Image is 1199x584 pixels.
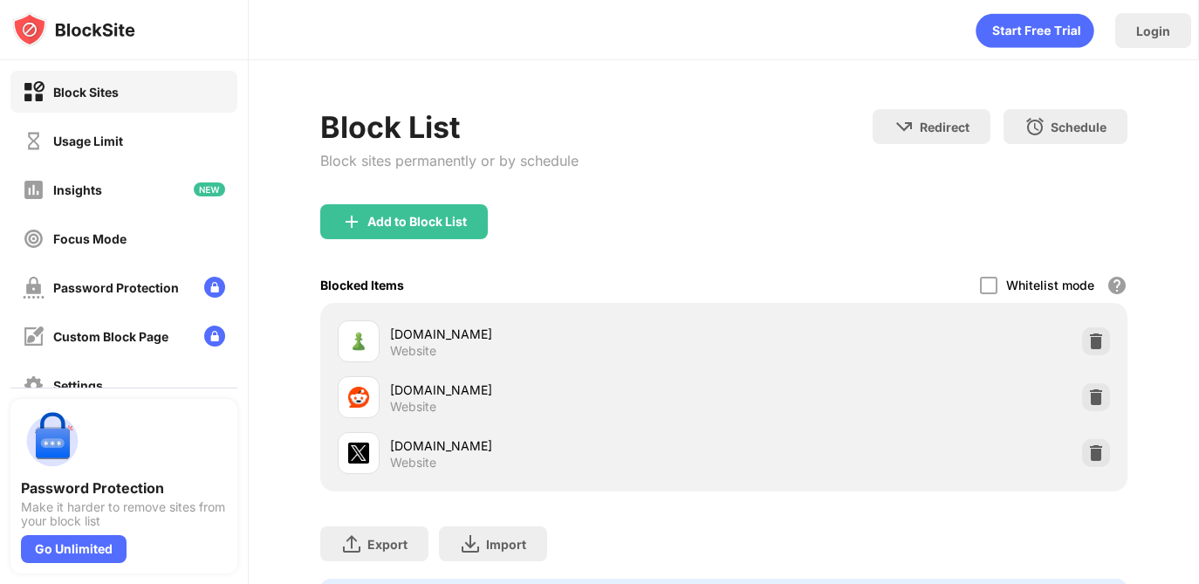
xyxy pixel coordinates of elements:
img: block-on.svg [23,81,45,103]
div: Whitelist mode [1006,278,1094,292]
div: Login [1136,24,1170,38]
img: settings-off.svg [23,374,45,396]
img: logo-blocksite.svg [12,12,135,47]
div: Focus Mode [53,231,127,246]
div: Blocked Items [320,278,404,292]
div: [DOMAIN_NAME] [390,436,723,455]
div: Password Protection [21,479,227,497]
div: Export [367,537,408,552]
div: Settings [53,378,103,393]
div: Block sites permanently or by schedule [320,152,579,169]
div: Block List [320,109,579,145]
div: [DOMAIN_NAME] [390,325,723,343]
div: Redirect [920,120,969,134]
img: password-protection-off.svg [23,277,45,299]
div: Password Protection [53,280,179,295]
img: insights-off.svg [23,179,45,201]
img: focus-off.svg [23,228,45,250]
img: lock-menu.svg [204,326,225,347]
img: favicons [348,331,369,352]
div: Import [486,537,526,552]
img: favicons [348,443,369,464]
div: [DOMAIN_NAME] [390,381,723,399]
div: Insights [53,182,102,197]
div: Custom Block Page [53,329,168,344]
img: new-icon.svg [194,182,225,196]
div: Make it harder to remove sites from your block list [21,500,227,528]
div: Website [390,455,436,471]
div: Schedule [1051,120,1107,134]
div: Website [390,343,436,359]
img: favicons [348,387,369,408]
div: Usage Limit [53,134,123,148]
div: Add to Block List [367,215,467,229]
img: time-usage-off.svg [23,130,45,152]
div: animation [976,13,1094,48]
div: Website [390,399,436,415]
div: Go Unlimited [21,535,127,563]
img: push-password-protection.svg [21,409,84,472]
div: Block Sites [53,85,119,100]
img: lock-menu.svg [204,277,225,298]
img: customize-block-page-off.svg [23,326,45,347]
